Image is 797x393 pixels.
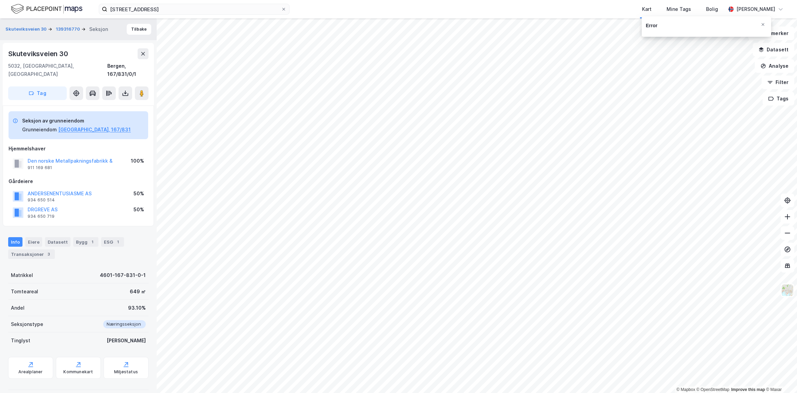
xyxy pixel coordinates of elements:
[11,304,25,312] div: Andel
[11,3,82,15] img: logo.f888ab2527a4732fd821a326f86c7f29.svg
[18,369,43,375] div: Arealplaner
[22,126,57,134] div: Grunneiendom
[736,5,775,13] div: [PERSON_NAME]
[28,197,55,203] div: 934 650 514
[11,320,43,328] div: Seksjonstype
[763,360,797,393] iframe: Chat Widget
[697,387,730,392] a: OpenStreetMap
[9,177,148,185] div: Gårdeiere
[781,284,794,297] img: Z
[107,337,146,345] div: [PERSON_NAME]
[58,126,131,134] button: [GEOGRAPHIC_DATA], 167/831
[22,117,131,125] div: Seksjon av grunneiendom
[753,43,794,56] button: Datasett
[107,62,149,78] div: Bergen, 167/831/0/1
[25,237,42,247] div: Eiere
[89,25,108,33] div: Seksjon
[101,237,124,247] div: ESG
[128,304,146,312] div: 93.10%
[130,288,146,296] div: 649 ㎡
[8,237,22,247] div: Info
[73,237,98,247] div: Bygg
[114,369,138,375] div: Miljøstatus
[11,271,33,279] div: Matrikkel
[5,26,48,33] button: Skuteviksveien 30
[731,387,765,392] a: Improve this map
[642,5,652,13] div: Kart
[667,5,691,13] div: Mine Tags
[8,62,107,78] div: 5032, [GEOGRAPHIC_DATA], [GEOGRAPHIC_DATA]
[127,24,151,35] button: Tilbake
[8,86,67,100] button: Tag
[56,26,81,33] button: 139316770
[100,271,146,279] div: 4601-167-831-0-1
[763,92,794,105] button: Tags
[89,239,96,245] div: 1
[762,76,794,89] button: Filter
[114,239,121,245] div: 1
[134,206,144,214] div: 50%
[134,190,144,198] div: 50%
[107,4,281,14] input: Søk på adresse, matrikkel, gårdeiere, leietakere eller personer
[28,214,54,219] div: 934 650 719
[11,337,30,345] div: Tinglyst
[706,5,718,13] div: Bolig
[45,237,71,247] div: Datasett
[131,157,144,165] div: 100%
[646,22,657,30] div: Error
[63,369,93,375] div: Kommunekart
[755,59,794,73] button: Analyse
[676,387,695,392] a: Mapbox
[763,360,797,393] div: Kontrollprogram for chat
[8,249,55,259] div: Transaksjoner
[9,145,148,153] div: Hjemmelshaver
[45,251,52,258] div: 3
[11,288,38,296] div: Tomteareal
[28,165,52,170] div: 911 169 681
[8,48,69,59] div: Skuteviksveien 30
